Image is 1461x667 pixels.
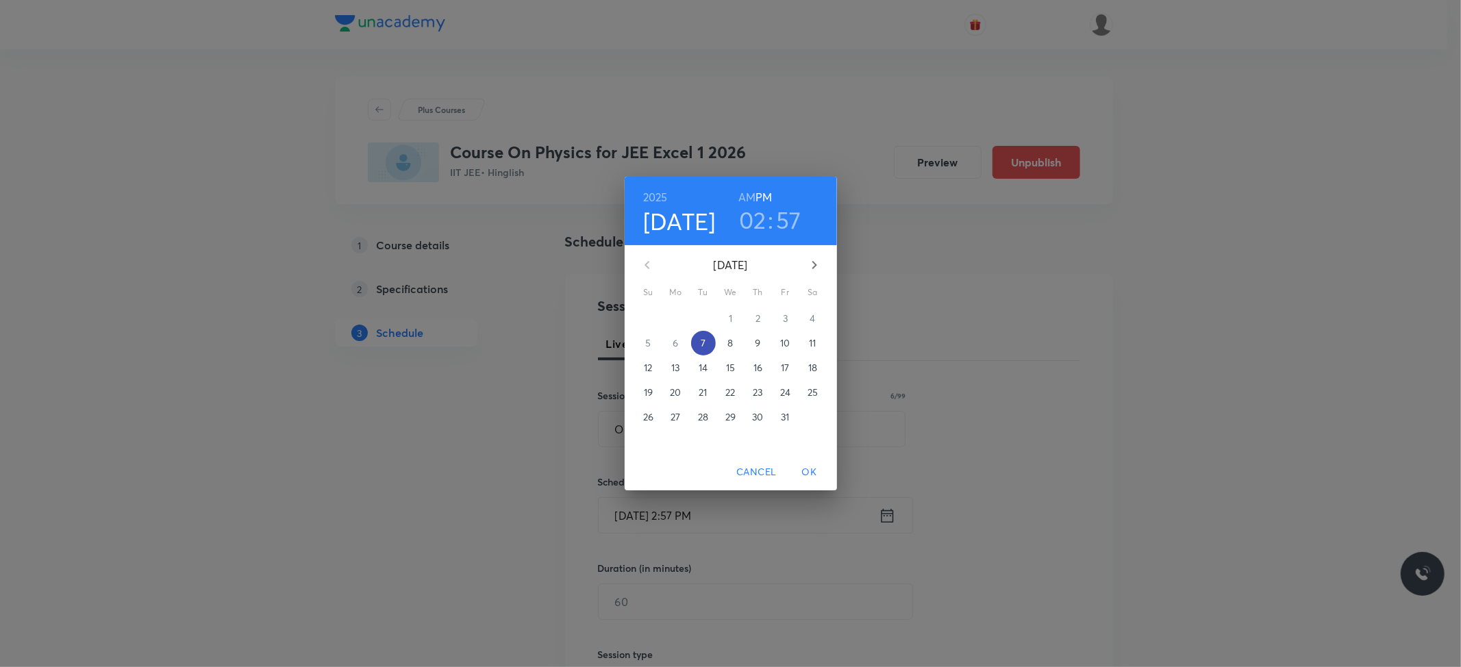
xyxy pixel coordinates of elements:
button: PM [756,188,772,207]
button: OK [788,460,832,485]
button: 28 [691,405,716,429]
p: 14 [699,361,708,375]
p: 18 [808,361,817,375]
button: 21 [691,380,716,405]
button: 9 [746,331,771,355]
span: Sa [801,286,825,299]
p: 10 [780,336,790,350]
button: 14 [691,355,716,380]
p: 20 [670,386,681,399]
button: 23 [746,380,771,405]
span: Th [746,286,771,299]
p: 31 [781,410,789,424]
span: Mo [664,286,688,299]
p: 27 [671,410,680,424]
button: 29 [719,405,743,429]
p: 28 [698,410,708,424]
button: 27 [664,405,688,429]
p: 12 [644,361,652,375]
p: 16 [753,361,762,375]
h3: : [768,205,773,234]
p: 15 [726,361,735,375]
p: 11 [809,336,816,350]
p: 17 [781,361,789,375]
p: 25 [808,386,818,399]
button: 15 [719,355,743,380]
button: AM [738,188,756,207]
span: OK [793,464,826,481]
p: 9 [755,336,760,350]
p: 24 [780,386,790,399]
span: Su [636,286,661,299]
span: Cancel [736,464,776,481]
button: 16 [746,355,771,380]
button: 30 [746,405,771,429]
button: 2025 [643,188,668,207]
p: 8 [727,336,733,350]
p: 7 [701,336,705,350]
button: 20 [664,380,688,405]
span: Tu [691,286,716,299]
button: 25 [801,380,825,405]
button: 17 [773,355,798,380]
p: 22 [725,386,735,399]
button: [DATE] [643,207,716,236]
button: 26 [636,405,661,429]
button: 18 [801,355,825,380]
button: 19 [636,380,661,405]
p: 29 [725,410,736,424]
button: 22 [719,380,743,405]
span: We [719,286,743,299]
p: 23 [753,386,762,399]
button: 02 [739,205,766,234]
p: 19 [644,386,653,399]
button: 57 [776,205,801,234]
p: 26 [643,410,653,424]
button: Cancel [731,460,782,485]
button: 13 [664,355,688,380]
p: 13 [671,361,679,375]
button: 7 [691,331,716,355]
button: 12 [636,355,661,380]
button: 8 [719,331,743,355]
button: 31 [773,405,798,429]
button: 11 [801,331,825,355]
p: 30 [752,410,763,424]
p: [DATE] [664,257,798,273]
button: 10 [773,331,798,355]
span: Fr [773,286,798,299]
p: 21 [699,386,707,399]
button: 24 [773,380,798,405]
